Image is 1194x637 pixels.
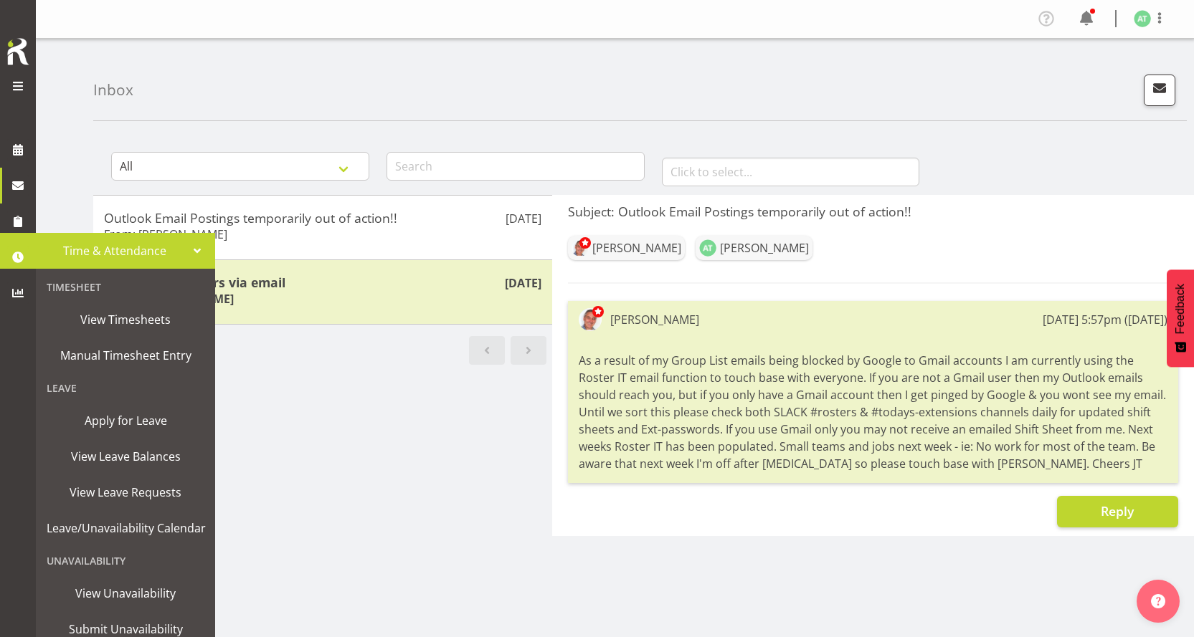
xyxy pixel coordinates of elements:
[39,510,212,546] a: Leave/Unavailability Calendar
[1057,496,1178,527] button: Reply
[43,240,186,262] span: Time & Attendance
[610,311,699,328] div: [PERSON_NAME]
[39,575,212,611] a: View Unavailability
[1101,502,1134,519] span: Reply
[104,274,541,290] h5: Forwarding rosters via email
[47,517,206,539] span: Leave/Unavailability Calendar
[4,36,32,67] img: Rosterit icon logo
[39,272,212,302] div: Timesheet
[568,203,1178,219] h5: Subject: Outlook Email Postings temporarily out of action!!
[720,239,809,257] div: [PERSON_NAME]
[47,309,204,330] span: View Timesheets
[39,439,212,474] a: View Leave Balances
[93,82,133,98] h4: Inbox
[47,345,204,366] span: Manual Timesheet Entry
[1151,594,1165,608] img: help-xxl-2.png
[1043,311,1167,328] div: [DATE] 5:57pm ([DATE])
[511,336,546,365] a: Next page
[572,239,589,257] img: john-taylorbd71936f6141792d848091631de927e0.png
[579,348,1167,476] div: As a result of my Group List emails being blocked by Google to Gmail accounts I am currently usin...
[39,337,212,373] a: Manual Timesheet Entry
[1134,10,1151,27] img: angela-tunnicliffe1838.jpg
[579,308,602,331] img: john-taylorbd71936f6141792d848091631de927e0.png
[387,152,645,181] input: Search
[39,474,212,510] a: View Leave Requests
[592,239,681,257] div: [PERSON_NAME]
[505,274,541,292] p: [DATE]
[39,546,212,575] div: Unavailability
[47,410,204,431] span: Apply for Leave
[469,336,505,365] a: Previous page
[47,482,204,503] span: View Leave Requests
[39,373,212,403] div: Leave
[39,302,212,337] a: View Timesheets
[1167,269,1194,367] button: Feedback - Show survey
[47,583,204,604] span: View Unavailability
[662,158,920,186] input: Click to select...
[104,227,227,241] h6: From: [PERSON_NAME]
[36,233,215,269] a: Time & Attendance
[47,446,204,467] span: View Leave Balances
[1174,284,1187,334] span: Feedback
[104,210,541,226] h5: Outlook Email Postings temporarily out of action!!
[699,239,716,257] img: angela-tunnicliffe1838.jpg
[506,210,541,227] p: [DATE]
[39,403,212,439] a: Apply for Leave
